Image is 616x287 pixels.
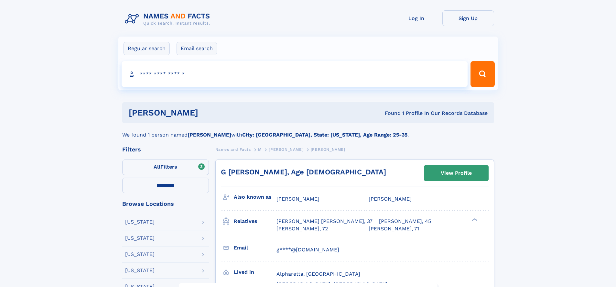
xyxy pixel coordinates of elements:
[154,164,160,170] span: All
[276,225,328,232] a: [PERSON_NAME], 72
[122,201,209,207] div: Browse Locations
[221,168,386,176] a: G [PERSON_NAME], Age [DEMOGRAPHIC_DATA]
[276,196,319,202] span: [PERSON_NAME]
[234,192,276,203] h3: Also known as
[258,145,262,153] a: M
[122,61,468,87] input: search input
[470,218,478,222] div: ❯
[276,218,373,225] a: [PERSON_NAME] [PERSON_NAME], 37
[424,165,488,181] a: View Profile
[441,166,472,181] div: View Profile
[369,196,412,202] span: [PERSON_NAME]
[234,242,276,253] h3: Email
[122,10,215,28] img: Logo Names and Facts
[122,160,209,175] label: Filters
[234,216,276,227] h3: Relatives
[379,218,431,225] a: [PERSON_NAME], 45
[129,109,292,117] h1: [PERSON_NAME]
[269,147,303,152] span: [PERSON_NAME]
[122,123,494,139] div: We found 1 person named with .
[291,110,488,117] div: Found 1 Profile In Our Records Database
[470,61,494,87] button: Search Button
[391,10,442,26] a: Log In
[188,132,231,138] b: [PERSON_NAME]
[369,225,419,232] a: [PERSON_NAME], 71
[122,147,209,152] div: Filters
[258,147,262,152] span: M
[215,145,251,153] a: Names and Facts
[442,10,494,26] a: Sign Up
[125,252,155,257] div: [US_STATE]
[234,267,276,278] h3: Lived in
[242,132,407,138] b: City: [GEOGRAPHIC_DATA], State: [US_STATE], Age Range: 25-35
[125,219,155,225] div: [US_STATE]
[177,42,217,55] label: Email search
[124,42,170,55] label: Regular search
[125,268,155,273] div: [US_STATE]
[269,145,303,153] a: [PERSON_NAME]
[311,147,345,152] span: [PERSON_NAME]
[125,236,155,241] div: [US_STATE]
[276,271,360,277] span: Alpharetta, [GEOGRAPHIC_DATA]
